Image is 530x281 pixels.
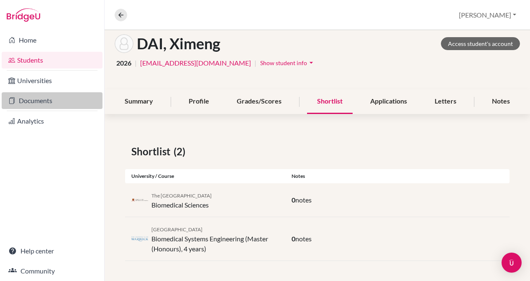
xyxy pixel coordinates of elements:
span: | [135,58,137,68]
div: Applications [360,89,417,114]
div: Biomedical Systems Engineering (Master (Honours), 4 years) [151,224,279,254]
span: | [254,58,256,68]
h1: DAI, Ximeng [137,35,220,53]
a: [EMAIL_ADDRESS][DOMAIN_NAME] [140,58,251,68]
span: 2026 [116,58,131,68]
div: Shortlist [307,89,353,114]
img: Ximeng DAI's avatar [115,34,133,53]
div: Notes [482,89,520,114]
div: Summary [115,89,163,114]
a: Community [2,263,102,279]
div: Notes [285,172,510,180]
a: Analytics [2,113,102,129]
a: Students [2,52,102,68]
div: Biomedical Sciences [151,190,212,210]
div: Profile [179,89,219,114]
i: arrow_drop_down [307,58,315,67]
span: Shortlist [131,144,174,159]
button: Show student infoarrow_drop_down [260,56,316,69]
button: [PERSON_NAME] [455,7,520,23]
img: gb_w20_doo3zgzr.png [131,236,148,242]
div: Open Intercom Messenger [502,253,522,273]
span: The [GEOGRAPHIC_DATA] [151,192,212,199]
img: Bridge-U [7,8,40,22]
span: (2) [174,144,189,159]
a: Home [2,32,102,48]
div: Grades/Scores [227,89,292,114]
a: Access student's account [441,37,520,50]
span: 0 [292,235,295,243]
div: University / Course [125,172,285,180]
a: Documents [2,92,102,109]
img: hk_cuh_umd31uiy.png [131,197,148,203]
span: Show student info [260,59,307,66]
a: Help center [2,243,102,259]
span: notes [295,235,312,243]
a: Universities [2,72,102,89]
span: notes [295,196,312,204]
div: Letters [425,89,466,114]
span: 0 [292,196,295,204]
span: [GEOGRAPHIC_DATA] [151,226,202,233]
